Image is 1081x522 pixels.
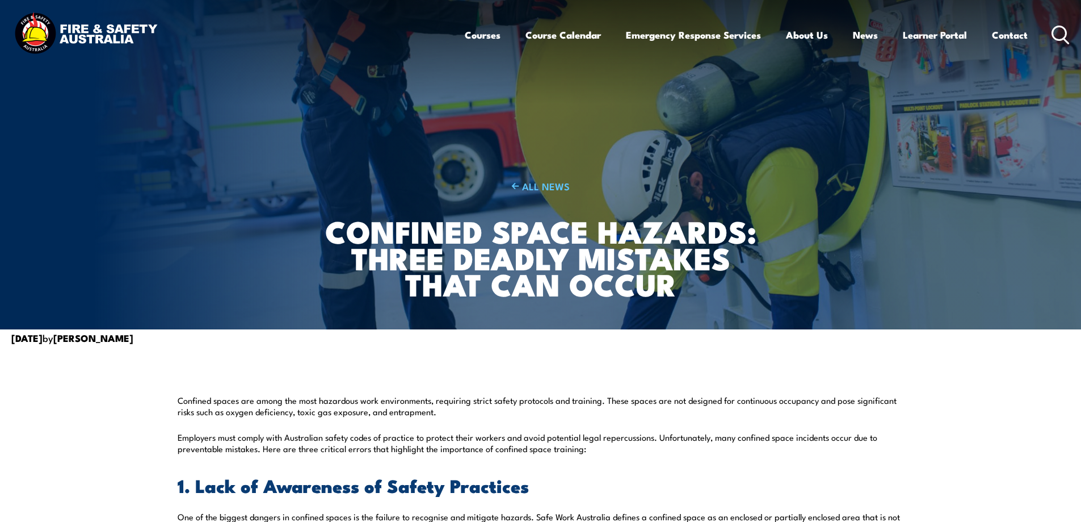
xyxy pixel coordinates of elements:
a: Emergency Response Services [626,20,761,50]
a: News [853,20,878,50]
strong: [PERSON_NAME] [53,331,133,345]
a: Learner Portal [903,20,967,50]
h1: Confined Space Hazards: Three Deadly Mistakes That Can Occur [317,218,764,297]
a: About Us [786,20,828,50]
a: Contact [992,20,1028,50]
span: by [11,331,133,345]
h2: 1. Lack of Awareness of Safety Practices [178,477,904,493]
p: Confined spaces are among the most hazardous work environments, requiring strict safety protocols... [178,395,904,417]
strong: [DATE] [11,331,43,345]
a: Course Calendar [525,20,601,50]
p: Employers must comply with Australian safety codes of practice to protect their workers and avoid... [178,432,904,454]
a: ALL NEWS [317,179,764,193]
a: Courses [465,20,500,50]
